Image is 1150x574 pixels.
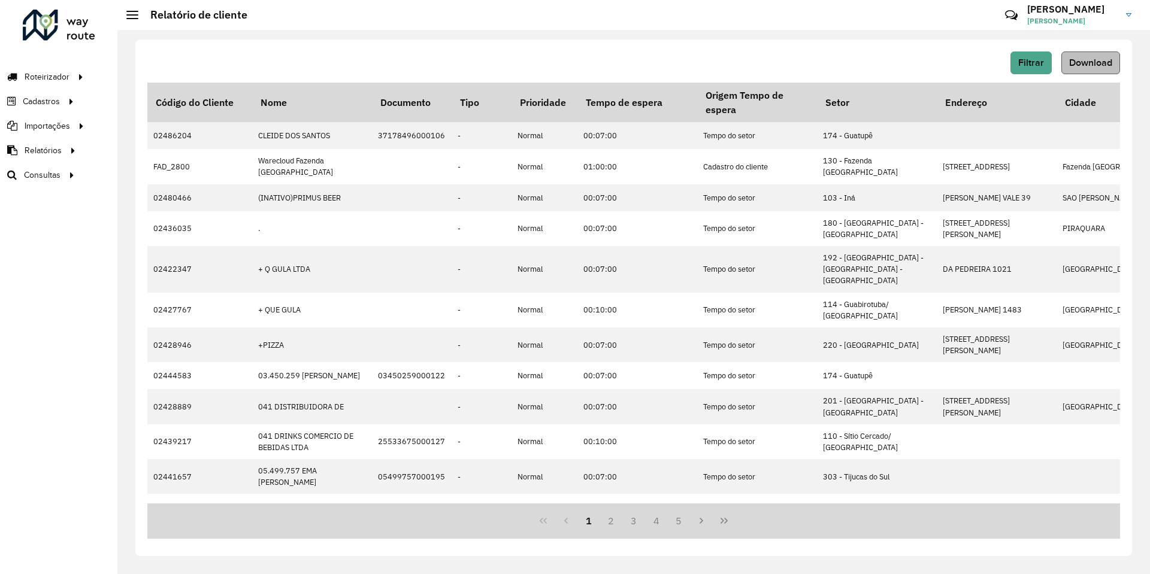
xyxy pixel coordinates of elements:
td: 110 - Sítio Cercado/ [GEOGRAPHIC_DATA] [817,424,937,459]
td: 303 - Tijucas do Sul [817,459,937,494]
span: [PERSON_NAME] [1027,16,1117,26]
td: 00:07:00 [577,327,697,362]
td: - [452,327,512,362]
td: 25533675000127 [372,424,452,459]
td: 09.241.285 [PERSON_NAME] [252,494,372,521]
td: + Q GULA LTDA [252,246,372,293]
td: Tempo do setor [697,459,817,494]
td: 192 - [GEOGRAPHIC_DATA] - [GEOGRAPHIC_DATA] - [GEOGRAPHIC_DATA] [817,246,937,293]
td: . [252,211,372,246]
td: Normal [512,149,577,184]
th: Origem Tempo de espera [697,83,817,122]
td: Normal [512,293,577,327]
td: Normal [512,246,577,293]
td: 37178496000106 [372,122,452,149]
td: 02439217 [147,424,252,459]
td: 03.450.259 [PERSON_NAME] [252,362,372,389]
td: - [452,293,512,327]
td: +PIZZA [252,327,372,362]
td: 09241285000127 [372,494,452,521]
td: 02428889 [147,389,252,424]
td: - [452,362,512,389]
span: Roteirizador [25,71,69,83]
td: CLEIDE DOS SANTOS [252,122,372,149]
h3: [PERSON_NAME] [1027,4,1117,15]
td: - [452,494,512,521]
td: Warecloud Fazenda [GEOGRAPHIC_DATA] [252,149,372,184]
td: Tempo do setor [697,389,817,424]
td: Normal [512,459,577,494]
td: [STREET_ADDRESS] [937,149,1057,184]
button: 3 [622,509,645,532]
td: 130 - Fazenda [GEOGRAPHIC_DATA] [817,149,937,184]
button: Filtrar [1010,51,1052,74]
td: 00:07:00 [577,184,697,211]
td: [STREET_ADDRESS][PERSON_NAME] [937,327,1057,362]
th: Prioridade [512,83,577,122]
td: 114 - Guabirotuba/ [GEOGRAPHIC_DATA] [817,293,937,327]
td: [PERSON_NAME] VALE 39 [937,184,1057,211]
td: 05.499.757 EMA [PERSON_NAME] [252,459,372,494]
td: 00:10:00 [577,293,697,327]
button: 4 [645,509,668,532]
th: Tempo de espera [577,83,697,122]
td: - [452,424,512,459]
td: 00:07:00 [577,459,697,494]
td: 05499757000195 [372,459,452,494]
td: Normal [512,211,577,246]
td: - [452,184,512,211]
td: 00:07:00 [577,122,697,149]
td: 02486204 [147,122,252,149]
td: DA PEDREIRA 1021 [937,246,1057,293]
td: Normal [512,122,577,149]
td: 220 - [GEOGRAPHIC_DATA] [817,327,937,362]
td: FAD_2800 [147,149,252,184]
span: Consultas [24,169,60,181]
th: Documento [372,83,452,122]
td: - [452,389,512,424]
th: Endereço [937,83,1057,122]
button: Download [1061,51,1120,74]
td: 174 - Guatupê [817,122,937,149]
td: 00:07:00 [577,494,697,521]
td: Normal [512,424,577,459]
td: - [452,211,512,246]
td: + QUE GULA [252,293,372,327]
td: - [452,149,512,184]
td: 00:07:00 [577,389,697,424]
td: 01:00:00 [577,149,697,184]
th: Nome [252,83,372,122]
th: Setor [817,83,937,122]
td: 041 DRINKS COMERCIO DE BEBIDAS LTDA [252,424,372,459]
td: Tempo do setor [697,293,817,327]
td: 103 - Iná [817,184,937,211]
td: Normal [512,389,577,424]
td: 02427767 [147,293,252,327]
td: (INATIVO)PRIMUS BEER [252,184,372,211]
td: - [452,246,512,293]
td: [STREET_ADDRESS][PERSON_NAME] [937,389,1057,424]
td: Tempo do setor [697,327,817,362]
h2: Relatório de cliente [138,8,247,22]
th: Tipo [452,83,512,122]
button: Last Page [713,509,736,532]
td: Tempo do setor [697,246,817,293]
td: Normal [512,327,577,362]
td: Tempo do setor [697,122,817,149]
td: - [452,459,512,494]
td: Normal [512,184,577,211]
td: 041 DISTRIBUIDORA DE [252,389,372,424]
td: Tempo do setor [697,424,817,459]
td: Normal [512,494,577,521]
th: Código do Cliente [147,83,252,122]
a: Contato Rápido [998,2,1024,28]
button: 1 [577,509,600,532]
td: 02441657 [147,459,252,494]
button: 2 [600,509,622,532]
td: Tempo do setor [697,184,817,211]
td: 03450259000122 [372,362,452,389]
td: 02422347 [147,246,252,293]
td: - [452,122,512,149]
td: Normal [512,362,577,389]
td: 02439819 [147,494,252,521]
